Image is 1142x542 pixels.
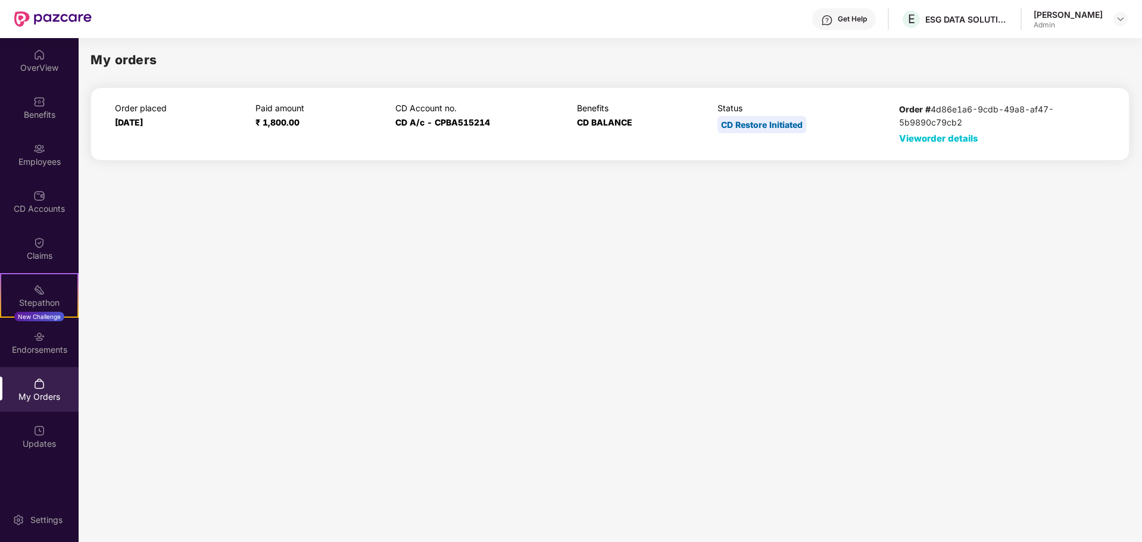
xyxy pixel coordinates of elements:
img: svg+xml;base64,PHN2ZyBpZD0iRHJvcGRvd24tMzJ4MzIiIHhtbG5zPSJodHRwOi8vd3d3LnczLm9yZy8yMDAwL3N2ZyIgd2... [1116,14,1125,24]
img: svg+xml;base64,PHN2ZyBpZD0iRW1wbG95ZWVzIiB4bWxucz0iaHR0cDovL3d3dy53My5vcmcvMjAwMC9zdmciIHdpZHRoPS... [33,143,45,155]
img: svg+xml;base64,PHN2ZyBpZD0iQmVuZWZpdHMiIHhtbG5zPSJodHRwOi8vd3d3LnczLm9yZy8yMDAwL3N2ZyIgd2lkdGg9Ij... [33,96,45,108]
p: Paid amount [255,103,379,113]
span: ₹ 1,800.00 [255,117,299,127]
div: New Challenge [14,312,64,321]
div: ESG DATA SOLUTIONS PRIVATE LIMITED [925,14,1009,25]
img: svg+xml;base64,PHN2ZyBpZD0iQ2xhaW0iIHhtbG5zPSJodHRwOi8vd3d3LnczLm9yZy8yMDAwL3N2ZyIgd2lkdGg9IjIwIi... [33,237,45,249]
div: [PERSON_NAME] [1034,9,1103,20]
p: CD Account no. [395,103,560,113]
h2: My orders [91,50,157,70]
img: svg+xml;base64,PHN2ZyBpZD0iSGVscC0zMngzMiIgeG1sbnM9Imh0dHA6Ly93d3cudzMub3JnLzIwMDAvc3ZnIiB3aWR0aD... [821,14,833,26]
img: svg+xml;base64,PHN2ZyBpZD0iVXBkYXRlZCIgeG1sbnM9Imh0dHA6Ly93d3cudzMub3JnLzIwMDAvc3ZnIiB3aWR0aD0iMj... [33,425,45,437]
p: Status [717,103,882,113]
img: svg+xml;base64,PHN2ZyBpZD0iRW5kb3JzZW1lbnRzIiB4bWxucz0iaHR0cDovL3d3dy53My5vcmcvMjAwMC9zdmciIHdpZH... [33,331,45,343]
span: E [908,12,915,26]
span: CD BALANCE [577,117,632,127]
img: svg+xml;base64,PHN2ZyBpZD0iTXlfT3JkZXJzIiBkYXRhLW5hbWU9Ik15IE9yZGVycyIgeG1sbnM9Imh0dHA6Ly93d3cudz... [33,378,45,390]
p: Order placed [115,103,239,113]
img: New Pazcare Logo [14,11,92,27]
span: [DATE] [115,117,143,127]
img: svg+xml;base64,PHN2ZyBpZD0iU2V0dGluZy0yMHgyMCIgeG1sbnM9Imh0dHA6Ly93d3cudzMub3JnLzIwMDAvc3ZnIiB3aW... [13,514,24,526]
p: 4d86e1a6-9cdb-49a8-af47-5b9890c79cb2 [899,103,1105,129]
p: Benefits [577,103,701,113]
span: CD A/c - CPBA515214 [395,117,490,127]
img: svg+xml;base64,PHN2ZyB4bWxucz0iaHR0cDovL3d3dy53My5vcmcvMjAwMC9zdmciIHdpZHRoPSIyMSIgaGVpZ2h0PSIyMC... [33,284,45,296]
span: View order details [899,133,978,144]
img: svg+xml;base64,PHN2ZyBpZD0iQ0RfQWNjb3VudHMiIGRhdGEtbmFtZT0iQ0QgQWNjb3VudHMiIHhtbG5zPSJodHRwOi8vd3... [33,190,45,202]
div: Settings [27,514,66,526]
div: Admin [1034,20,1103,30]
div: Get Help [838,14,867,24]
img: svg+xml;base64,PHN2ZyBpZD0iSG9tZSIgeG1sbnM9Imh0dHA6Ly93d3cudzMub3JnLzIwMDAvc3ZnIiB3aWR0aD0iMjAiIG... [33,49,45,61]
b: Order # [899,104,931,114]
div: CD Restore Initiated [717,116,806,133]
div: Stepathon [1,297,77,309]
